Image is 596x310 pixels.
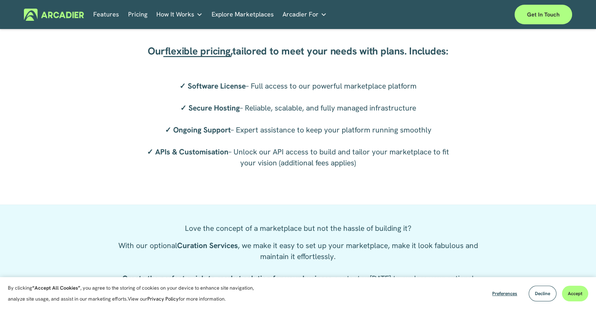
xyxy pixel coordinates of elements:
a: Get in touch [514,5,572,24]
strong: “Accept All Cookies” [32,285,80,291]
strong: Create the perfect quick-to-market solution for your business [122,273,332,283]
iframe: Chat Widget [557,272,596,310]
p: By clicking , you agree to the storing of cookies on your device to enhance site navigation, anal... [8,283,263,305]
span: Arcadier For [283,9,319,20]
a: Explore Marketplaces [212,9,274,21]
a: Pricing [128,9,147,21]
span: How It Works [156,9,194,20]
span: Our [148,44,165,58]
button: Decline [529,286,556,301]
a: flexible pricing [165,44,230,58]
button: Preferences [486,286,523,301]
strong: ✓ Ongoing Support [165,125,231,135]
p: With our optional , we make it easy to set up your marketplace, make it look fabulous and maintai... [118,240,478,284]
a: Privacy Policy [147,295,179,302]
span: Decline [535,290,550,297]
a: contact us [334,273,370,283]
a: Features [93,9,119,21]
strong: ✓ Secure Hosting [180,103,240,113]
span: tailored to meet your needs with plans. Includes: [232,44,448,58]
p: Love the concept of a marketplace but not the hassle of building it? [118,223,478,234]
a: , [230,44,232,58]
span: Preferences [492,290,517,297]
p: – Full access to our powerful marketplace platform – Reliable, scalable, and fully managed infras... [141,81,455,169]
strong: ✓ [179,81,186,91]
strong: Curation Services [177,240,238,250]
a: folder dropdown [283,9,327,21]
strong: Software License [188,81,246,91]
strong: ✓ APIs & Customisation [147,147,228,157]
a: folder dropdown [156,9,203,21]
img: Arcadier [24,9,84,21]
